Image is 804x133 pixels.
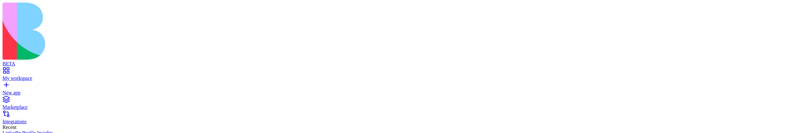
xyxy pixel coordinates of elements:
[3,113,801,125] a: Integrations
[3,119,801,125] div: Integrations
[3,61,801,67] div: BETA
[3,104,801,110] div: Marketplace
[3,125,16,130] span: Recent
[3,55,801,67] a: BETA
[3,70,801,81] a: My workspace
[3,90,801,96] div: New app
[3,75,801,81] div: My workspace
[3,84,801,96] a: New app
[3,99,801,110] a: Marketplace
[3,3,255,60] img: logo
